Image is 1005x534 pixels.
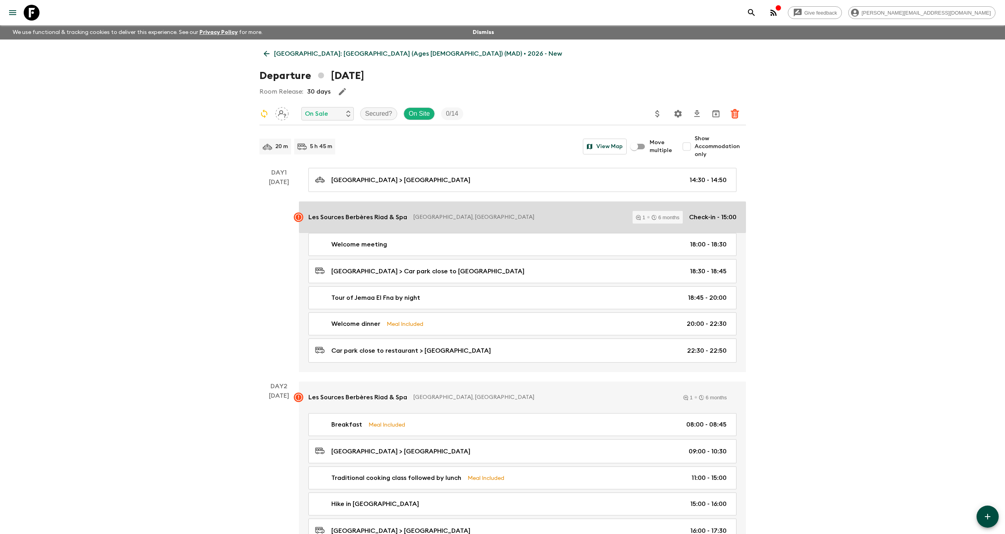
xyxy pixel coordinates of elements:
a: Car park close to restaurant > [GEOGRAPHIC_DATA]22:30 - 22:50 [308,338,736,363]
p: Les Sources Berbères Riad & Spa [308,212,407,222]
button: View Map [583,139,627,154]
p: Traditional cooking class followed by lunch [331,473,461,483]
p: [GEOGRAPHIC_DATA]: [GEOGRAPHIC_DATA] (Ages [DEMOGRAPHIC_DATA]) (MAD) • 2026 - New [274,49,562,58]
button: Dismiss [471,27,496,38]
button: Settings [670,106,686,122]
p: [GEOGRAPHIC_DATA] > Car park close to [GEOGRAPHIC_DATA] [331,267,524,276]
span: Move multiple [650,139,673,154]
a: BreakfastMeal Included08:00 - 08:45 [308,413,736,436]
p: Secured? [365,109,393,118]
a: [GEOGRAPHIC_DATA] > Car park close to [GEOGRAPHIC_DATA]18:30 - 18:45 [308,259,736,283]
p: Welcome dinner [331,319,380,329]
p: On Site [409,109,430,118]
p: On Sale [305,109,328,118]
p: Les Sources Berbères Riad & Spa [308,393,407,402]
p: Meal Included [387,320,423,328]
p: [GEOGRAPHIC_DATA] > [GEOGRAPHIC_DATA] [331,447,470,456]
p: 5 h 45 m [310,143,332,150]
p: [GEOGRAPHIC_DATA] > [GEOGRAPHIC_DATA] [331,175,470,185]
button: Delete [727,106,743,122]
span: Give feedback [800,10,842,16]
p: [GEOGRAPHIC_DATA], [GEOGRAPHIC_DATA] [413,393,674,401]
a: Les Sources Berbères Riad & Spa[GEOGRAPHIC_DATA], [GEOGRAPHIC_DATA]16 monthsCheck-in - 15:00 [299,201,746,233]
p: 11:00 - 15:00 [691,473,727,483]
p: 0 / 14 [446,109,458,118]
p: 08:00 - 08:45 [686,420,727,429]
a: [GEOGRAPHIC_DATA] > [GEOGRAPHIC_DATA]09:00 - 10:30 [308,439,736,463]
div: Secured? [360,107,398,120]
div: On Site [404,107,435,120]
p: Check-in - 15:00 [689,212,736,222]
div: 6 months [652,215,679,220]
div: [DATE] [269,177,289,372]
h1: Departure [DATE] [259,68,364,84]
svg: Sync Required - Changes detected [259,109,269,118]
button: Update Price, Early Bird Discount and Costs [650,106,665,122]
a: Hike in [GEOGRAPHIC_DATA]15:00 - 16:00 [308,493,736,515]
button: Archive (Completed, Cancelled or Unsynced Departures only) [708,106,724,122]
a: Privacy Policy [199,30,238,35]
a: Tour of Jemaa El Fna by night18:45 - 20:00 [308,286,736,309]
p: Car park close to restaurant > [GEOGRAPHIC_DATA] [331,346,491,355]
a: [GEOGRAPHIC_DATA] > [GEOGRAPHIC_DATA]14:30 - 14:50 [308,168,736,192]
div: 6 months [699,395,727,400]
a: Welcome dinnerMeal Included20:00 - 22:30 [308,312,736,335]
div: 1 [683,395,693,400]
p: 15:00 - 16:00 [690,499,727,509]
p: Meal Included [468,474,504,482]
span: Assign pack leader [275,109,289,116]
p: 14:30 - 14:50 [689,175,727,185]
a: Give feedback [788,6,842,19]
span: Show Accommodation only [695,135,746,158]
a: Traditional cooking class followed by lunchMeal Included11:00 - 15:00 [308,466,736,489]
p: Room Release: [259,87,303,96]
button: search adventures [744,5,759,21]
p: Day 1 [259,168,299,177]
p: Welcome meeting [331,240,387,249]
p: 20:00 - 22:30 [687,319,727,329]
p: Meal Included [368,420,405,429]
div: Trip Fill [441,107,463,120]
span: [PERSON_NAME][EMAIL_ADDRESS][DOMAIN_NAME] [857,10,995,16]
p: 09:00 - 10:30 [689,447,727,456]
p: 20 m [275,143,288,150]
a: Welcome meeting18:00 - 18:30 [308,233,736,256]
p: 18:45 - 20:00 [688,293,727,303]
a: Les Sources Berbères Riad & Spa[GEOGRAPHIC_DATA], [GEOGRAPHIC_DATA]16 months [299,382,746,413]
p: [GEOGRAPHIC_DATA], [GEOGRAPHIC_DATA] [413,213,626,221]
button: menu [5,5,21,21]
p: 18:00 - 18:30 [690,240,727,249]
p: We use functional & tracking cookies to deliver this experience. See our for more. [9,25,266,39]
p: Breakfast [331,420,362,429]
p: 30 days [307,87,331,96]
p: Tour of Jemaa El Fna by night [331,293,420,303]
p: Day 2 [259,382,299,391]
p: 22:30 - 22:50 [687,346,727,355]
p: Hike in [GEOGRAPHIC_DATA] [331,499,419,509]
div: [PERSON_NAME][EMAIL_ADDRESS][DOMAIN_NAME] [848,6,996,19]
p: 18:30 - 18:45 [690,267,727,276]
a: [GEOGRAPHIC_DATA]: [GEOGRAPHIC_DATA] (Ages [DEMOGRAPHIC_DATA]) (MAD) • 2026 - New [259,46,566,62]
div: 1 [636,215,645,220]
button: Download CSV [689,106,705,122]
